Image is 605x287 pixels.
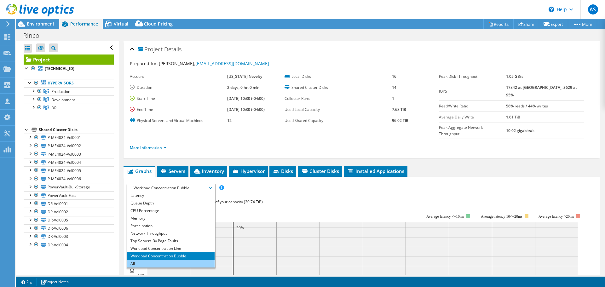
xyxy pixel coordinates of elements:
[227,85,260,90] b: 2 days, 0 hr, 0 min
[439,73,506,80] label: Peak Disk Throughput
[127,207,215,215] li: CPU Percentage
[127,230,215,237] li: Network Throughput
[392,107,406,112] b: 7.68 TiB
[24,104,114,112] a: DR
[130,118,227,124] label: Physical Servers and Virtual Machines
[483,19,514,29] a: Reports
[392,74,396,79] b: 16
[24,79,114,87] a: Hypervisors
[51,89,70,94] span: Production
[24,183,114,191] a: PowerVault-BulkStorage
[24,224,114,232] a: DR-Vol0006
[127,215,215,222] li: Memory
[130,184,211,192] span: Workload Concentration Bubble
[130,60,158,66] label: Prepared for:
[127,192,215,199] li: Latency
[130,145,167,150] a: More Information
[506,128,534,133] b: 10.02 gigabits/s
[195,60,269,66] a: [EMAIL_ADDRESS][DOMAIN_NAME]
[273,168,293,174] span: Disks
[227,118,232,123] b: 12
[138,46,163,53] span: Project
[347,168,404,174] span: Installed Applications
[51,105,56,111] span: DR
[285,73,392,80] label: Local Disks
[24,65,114,73] a: [TECHNICAL_ID]
[24,134,114,142] a: P-ME4024-Vol0001
[24,95,114,104] a: Development
[24,199,114,208] a: DR-Vol0001
[127,245,215,252] li: Workload Concentration Line
[439,103,506,109] label: Read/Write Ratio
[27,21,55,27] span: Environment
[285,106,392,113] label: Used Local Capacity
[227,107,265,112] b: [DATE] 10:30 (-04:00)
[588,4,598,14] span: AS
[506,85,577,98] b: 17842 at [GEOGRAPHIC_DATA], 3629 at 95%
[171,199,263,204] span: 71% of IOPS falls on 20% of your capacity (20.74 TiB)
[392,85,396,90] b: 14
[285,95,392,102] label: Collector Runs
[549,7,554,12] svg: \n
[439,124,506,137] label: Peak Aggregate Network Throughput
[24,166,114,175] a: P-ME4024-Vol0005
[24,208,114,216] a: DR-Vol0002
[114,21,128,27] span: Virtual
[24,241,114,249] a: DR-Vol0004
[24,158,114,166] a: P-ME4024-Vol0004
[160,168,185,174] span: Servers
[227,96,265,101] b: [DATE] 10:30 (-04:00)
[24,216,114,224] a: DR-Vol0005
[127,222,215,230] li: Participation
[70,21,98,27] span: Performance
[236,225,244,230] text: 20%
[127,199,215,207] li: Queue Depth
[127,252,215,260] li: Workload Concentration Bubble
[24,150,114,158] a: P-ME4024-Vol0003
[513,19,539,29] a: Share
[164,45,181,53] span: Details
[159,60,269,66] span: [PERSON_NAME],
[481,214,522,219] tspan: Average latency 10<=20ms
[568,19,597,29] a: More
[45,66,74,71] b: [TECHNICAL_ID]
[144,21,173,27] span: Cloud Pricing
[426,214,464,219] tspan: Average latency <=10ms
[20,32,49,39] h1: Rinco
[539,19,568,29] a: Export
[24,87,114,95] a: Production
[39,126,114,134] div: Shared Cluster Disks
[24,142,114,150] a: P-ME4024-Vol0002
[506,74,523,79] b: 1.05 GB/s
[130,73,227,80] label: Account
[17,278,37,286] a: 2
[539,214,574,219] text: Average latency >20ms
[129,262,135,273] text: IOPS
[24,175,114,183] a: P-ME4024-Vol0006
[285,84,392,91] label: Shared Cluster Disks
[506,103,548,109] b: 56% reads / 44% writes
[392,96,394,101] b: 1
[130,95,227,102] label: Start Time
[227,74,262,79] b: [US_STATE] Novelty
[285,118,392,124] label: Used Shared Capacity
[130,84,227,91] label: Duration
[232,168,265,174] span: Hypervisor
[127,260,215,267] li: All
[127,237,215,245] li: Top Servers By Page Faults
[51,97,75,102] span: Development
[301,168,339,174] span: Cluster Disks
[24,232,114,241] a: DR-Vol0003
[439,114,506,120] label: Average Daily Write
[137,273,144,278] text: 400
[36,278,73,286] a: Project Notes
[130,106,227,113] label: End Time
[24,191,114,199] a: PowerVault-Fast
[506,114,520,120] b: 1.61 TiB
[24,55,114,65] a: Project
[193,168,224,174] span: Inventory
[392,118,408,123] b: 96.02 TiB
[439,88,506,95] label: IOPS
[127,168,152,174] span: Graphs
